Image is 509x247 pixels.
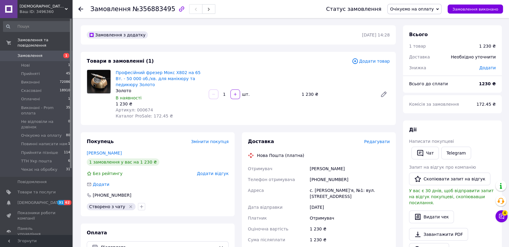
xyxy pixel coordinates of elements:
[68,158,70,164] span: 6
[248,227,288,231] span: Оціночна вартість
[68,141,70,147] span: 1
[409,55,430,59] span: Доставка
[116,114,173,118] span: Каталог ProSale: 172.45 ₴
[92,192,132,198] div: [PHONE_NUMBER]
[21,167,57,172] span: Чекає на обробку
[409,188,494,205] span: У вас є 30 днів, щоб відправити запит на відгук покупцеві, скопіювавши посилання.
[409,127,417,133] span: Дії
[241,91,250,97] div: шт.
[308,174,391,185] div: [PHONE_NUMBER]
[57,200,64,205] span: 31
[299,90,375,98] div: 1 230 ₴
[502,209,507,215] span: 4
[248,237,285,242] span: Сума післяплати
[87,230,107,236] span: Оплата
[17,37,72,48] span: Замовлення та повідомлення
[87,70,111,93] img: Професійний фрезер Мокс X802 на 65 Вт. - 50 000 об./хв. для манікюру та педикюру Золото
[3,21,71,32] input: Пошук
[308,224,391,234] div: 1 230 ₴
[191,139,229,144] span: Змінити покупця
[64,150,70,155] span: 114
[20,4,65,9] span: LADY BOSS - все для манікюру та краси
[116,88,204,94] div: Золото
[378,88,390,100] a: Редагувати
[326,6,382,12] div: Статус замовлення
[17,200,62,205] span: [DEMOGRAPHIC_DATA]
[248,188,264,193] span: Адреса
[68,96,70,102] span: 1
[128,204,133,209] svg: Видалити мітку
[362,33,390,37] time: [DATE] 14:28
[248,139,274,144] span: Доставка
[17,226,56,237] span: Панель управління
[21,105,66,116] span: Виконані - Prom оплата
[21,158,52,164] span: ТТН Укр пошта
[364,139,390,144] span: Редагувати
[17,189,56,195] span: Товари та послуги
[17,53,42,58] span: Замовлення
[452,7,498,11] span: Замовлення виконано
[409,102,459,107] span: Комісія за замовлення
[66,105,70,116] span: 35
[255,152,306,158] div: Нова Пошта (платна)
[93,171,123,176] span: Без рейтингу
[352,58,390,64] span: Додати товар
[87,31,148,39] div: Замовлення з додатку
[308,213,391,224] div: Отримувач
[409,211,454,223] button: Видати чек
[89,204,125,209] span: Створено з чату
[63,53,69,58] span: 1
[411,147,439,159] button: Чат
[409,81,448,86] span: Всього до сплати
[248,205,283,210] span: Дата відправки
[17,179,47,185] span: Повідомлення
[248,216,267,220] span: Платник
[448,5,503,14] button: Замовлення виконано
[133,5,175,13] span: №356883495
[390,7,434,11] span: Очікуємо на оплату
[495,210,507,222] button: Чат з покупцем4
[308,185,391,202] div: с. [PERSON_NAME]'я, №1: вул. [STREET_ADDRESS]
[78,6,83,12] div: Повернутися назад
[21,150,58,155] span: Прийняти пізніше
[68,63,70,68] span: 1
[60,88,70,93] span: 18910
[197,171,229,176] span: Додати відгук
[409,44,426,48] span: 1 товар
[479,81,496,86] b: 1230 ₴
[66,133,70,138] span: 80
[21,63,30,68] span: Нові
[116,95,142,100] span: В наявності
[479,43,496,49] div: 1 230 ₴
[21,80,40,85] span: Виконані
[17,210,56,221] span: Показники роботи компанії
[441,147,471,159] a: Telegram
[248,166,272,171] span: Отримувач
[60,80,70,85] span: 72086
[20,9,72,14] div: Ваш ID: 3496360
[21,133,62,138] span: Очікуємо на оплату
[409,32,428,37] span: Всього
[66,71,70,77] span: 45
[21,71,40,77] span: Прийняті
[87,139,114,144] span: Покупець
[64,200,71,205] span: 62
[87,158,159,166] div: 1 замовлення у вас на 1 230 ₴
[409,228,468,241] a: Завантажити PDF
[87,151,122,155] a: [PERSON_NAME]
[21,141,67,147] span: Повинні написати нам
[68,119,70,130] span: 0
[21,88,42,93] span: Скасовані
[479,65,496,70] span: Додати
[93,182,109,187] span: Додати
[87,58,154,64] span: Товари в замовленні (1)
[447,50,499,64] div: Необхідно уточнити
[116,101,204,107] div: 1 230 ₴
[308,234,391,245] div: 1 230 ₴
[90,5,131,13] span: Замовлення
[66,167,70,172] span: 31
[21,119,68,130] span: Не відповіли на дзвінок
[409,65,426,70] span: Знижка
[308,163,391,174] div: [PERSON_NAME]
[409,173,490,185] button: Скопіювати запит на відгук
